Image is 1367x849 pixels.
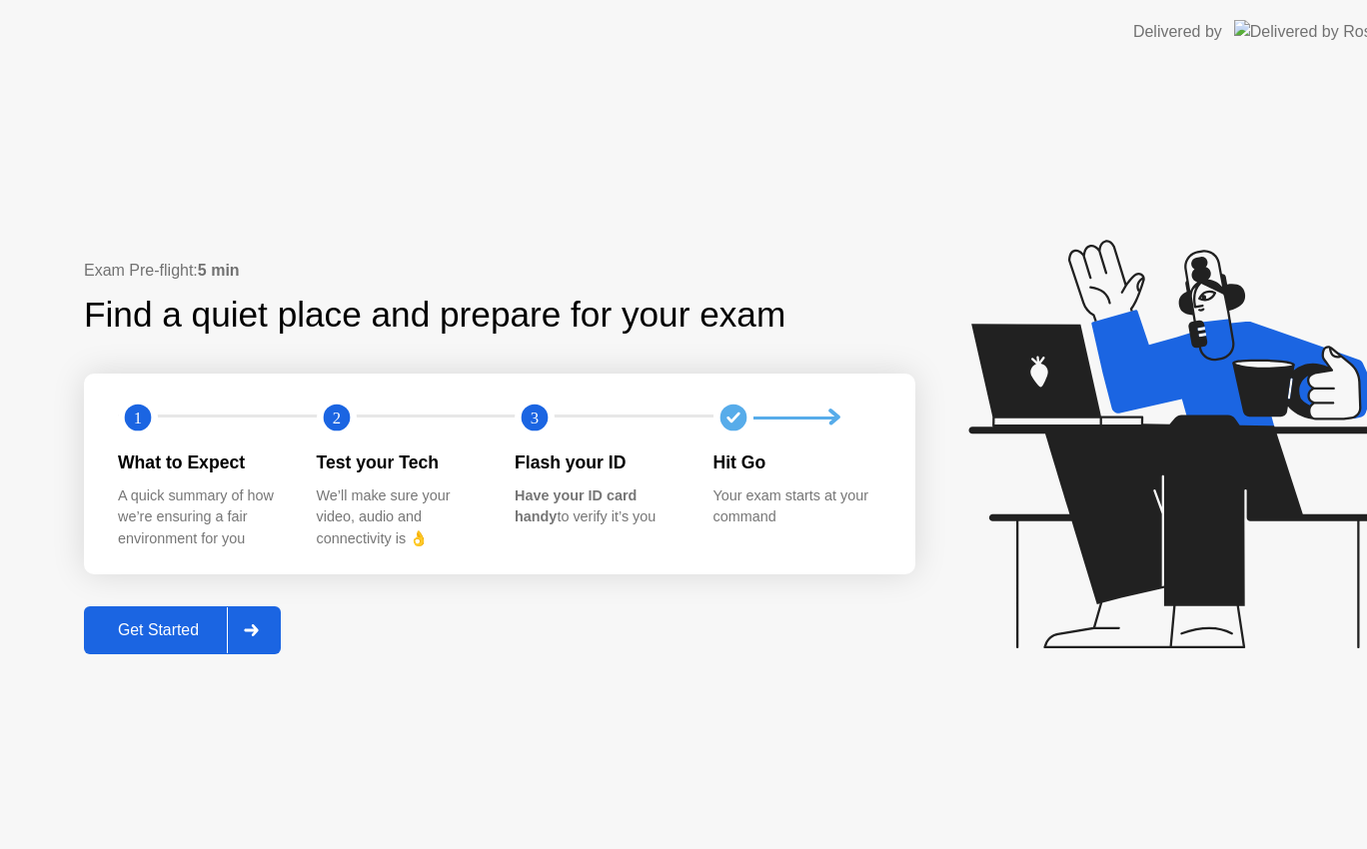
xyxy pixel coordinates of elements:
div: Flash your ID [515,449,682,475]
div: What to Expect [118,449,285,475]
div: Find a quiet place and prepare for your exam [84,289,788,342]
div: We’ll make sure your video, audio and connectivity is 👌 [317,485,484,550]
div: Hit Go [713,449,880,475]
text: 2 [332,409,340,427]
text: 1 [134,409,142,427]
text: 3 [531,409,539,427]
div: Exam Pre-flight: [84,259,915,283]
b: 5 min [198,262,240,279]
div: Test your Tech [317,449,484,475]
button: Get Started [84,606,281,654]
div: Delivered by [1133,20,1222,44]
b: Have your ID card handy [515,487,637,525]
div: A quick summary of how we’re ensuring a fair environment for you [118,485,285,550]
div: Your exam starts at your command [713,485,880,528]
div: to verify it’s you [515,485,682,528]
div: Get Started [90,621,227,639]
